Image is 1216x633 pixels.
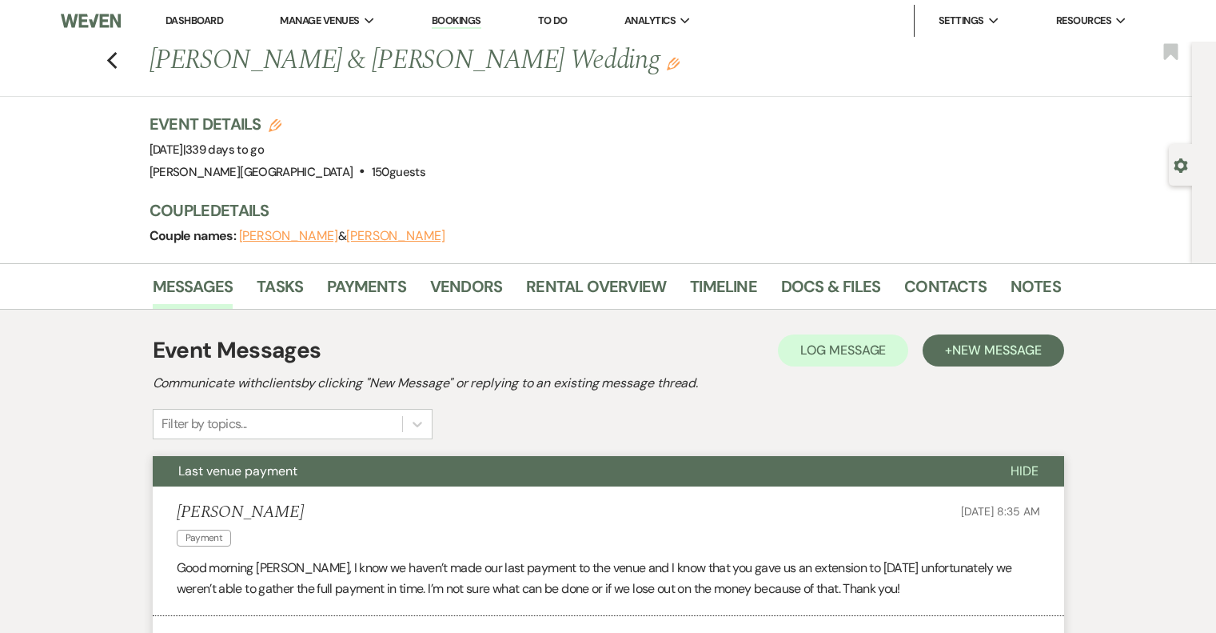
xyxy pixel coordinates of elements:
[985,456,1064,487] button: Hide
[153,456,985,487] button: Last venue payment
[183,142,264,158] span: |
[153,334,321,367] h1: Event Messages
[961,504,1039,519] span: [DATE] 8:35 AM
[372,164,425,180] span: 150 guests
[923,335,1063,367] button: +New Message
[150,227,239,244] span: Couple names:
[161,415,247,434] div: Filter by topics...
[624,13,676,29] span: Analytics
[800,342,886,359] span: Log Message
[153,274,233,309] a: Messages
[667,56,680,70] button: Edit
[690,274,757,309] a: Timeline
[178,463,297,479] span: Last venue payment
[939,13,984,29] span: Settings
[430,274,502,309] a: Vendors
[153,374,1064,393] h2: Communicate with clients by clicking "New Message" or replying to an existing message thread.
[239,230,338,242] button: [PERSON_NAME]
[778,335,908,367] button: Log Message
[177,558,1040,599] p: Good morning [PERSON_NAME], I know we haven’t made our last payment to the venue and I know that ...
[1011,274,1061,309] a: Notes
[1056,13,1111,29] span: Resources
[185,142,264,158] span: 339 days to go
[327,274,406,309] a: Payments
[781,274,880,309] a: Docs & Files
[150,42,866,80] h1: [PERSON_NAME] & [PERSON_NAME] Wedding
[150,113,425,135] h3: Event Details
[280,13,359,29] span: Manage Venues
[904,274,987,309] a: Contacts
[257,274,303,309] a: Tasks
[150,142,265,158] span: [DATE]
[150,164,353,180] span: [PERSON_NAME][GEOGRAPHIC_DATA]
[952,342,1041,359] span: New Message
[177,530,232,547] span: Payment
[61,4,121,38] img: Weven Logo
[1174,157,1188,172] button: Open lead details
[526,274,666,309] a: Rental Overview
[239,228,445,244] span: &
[177,503,304,523] h5: [PERSON_NAME]
[165,14,223,27] a: Dashboard
[346,230,445,242] button: [PERSON_NAME]
[150,199,1045,222] h3: Couple Details
[538,14,568,27] a: To Do
[1011,463,1039,479] span: Hide
[432,14,481,29] a: Bookings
